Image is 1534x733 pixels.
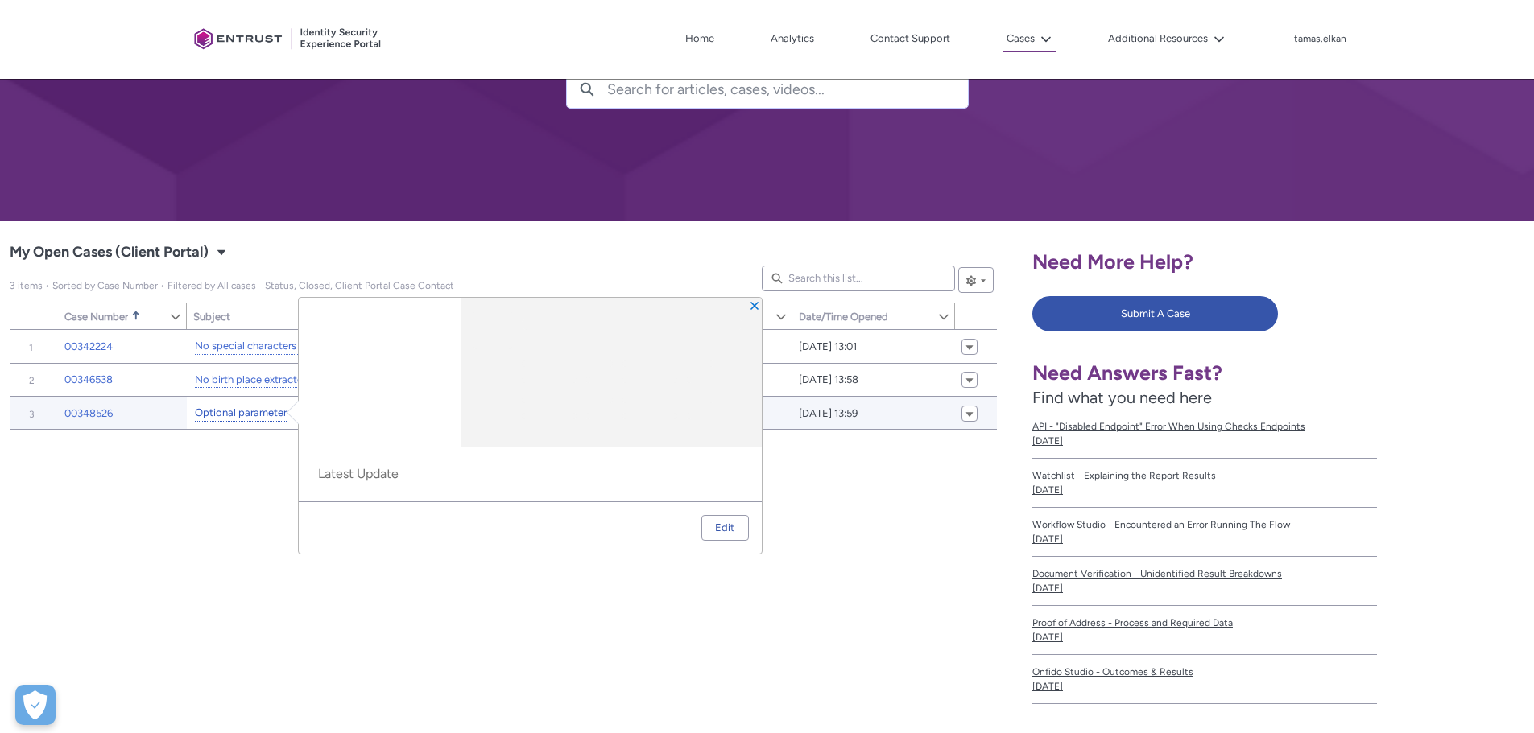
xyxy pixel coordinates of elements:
a: Edit [702,516,747,540]
lightning-formatted-date-time: [DATE] [1032,435,1063,447]
span: Latest Update [318,466,742,482]
span: My Open Cases (Client Portal) [10,280,454,291]
lightning-formatted-date-time: [DATE] [1032,583,1063,594]
a: No special characters where scanning NFC of Montenegrin documents [195,338,525,355]
a: 00346538 [64,372,113,388]
span: [DATE] 13:58 [799,372,858,388]
span: Need More Help? [1032,249,1193,274]
a: Analytics, opens in new tab [767,27,818,51]
span: [DATE] 13:01 [799,339,857,355]
lightning-formatted-date-time: [DATE] [1032,533,1063,545]
button: Select a List View: Cases [212,242,231,261]
a: 00348526 [64,406,113,422]
span: Watchlist - Explaining the Report Results [1032,468,1377,483]
button: List View Controls [958,267,994,293]
header: Highlights panel header [299,298,762,447]
span: Document Verification - Unidentified Result Breakdowns [1032,566,1377,581]
lightning-formatted-date-time: [DATE] [1032,484,1063,496]
a: Home [681,27,718,51]
a: Contact Support [866,27,954,51]
span: Onfido Studio - Outcomes & Results [1032,665,1377,679]
span: Workflow Studio - Encountered an Error Running The Flow [1032,517,1377,532]
span: My Open Cases (Client Portal) [10,240,209,266]
span: Proof of Address - Process and Required Data [1032,616,1377,630]
span: Find what you need here [1032,388,1212,407]
button: Additional Resources [1104,27,1229,51]
div: Cookie Preferences [15,685,56,725]
span: [DATE] 13:59 [799,406,858,422]
a: 00342224 [64,339,113,355]
h1: Need Answers Fast? [1032,360,1377,385]
iframe: Qualified Messenger [1460,659,1534,733]
button: Search [567,71,607,108]
button: Close [749,299,760,311]
div: Edit [715,516,734,540]
button: Cases [1003,27,1056,52]
button: Submit A Case [1032,296,1278,331]
span: Case Number [64,311,128,323]
p: tamas.elkan [1294,34,1346,45]
button: User Profile tamas.elkan [1293,30,1347,46]
input: Search this list... [762,266,955,291]
input: Search for articles, cases, videos... [607,71,968,108]
a: No birth place extracted from Version [DATE] 22:00:00 (UTC) ID card [195,372,518,389]
lightning-formatted-date-time: [DATE] [1032,632,1063,643]
button: Open Preferences [15,685,56,725]
a: Optional parameter [195,405,287,422]
lightning-formatted-date-time: [DATE] [1032,681,1063,692]
span: API - "Disabled Endpoint" Error When Using Checks Endpoints [1032,419,1377,434]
